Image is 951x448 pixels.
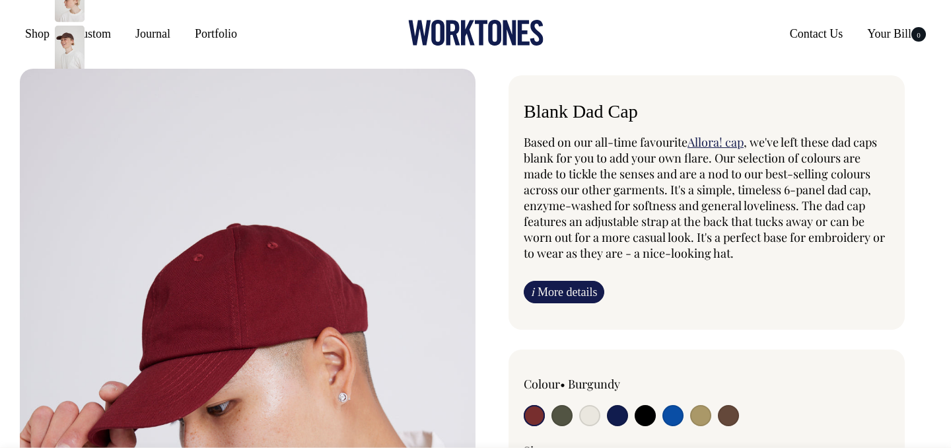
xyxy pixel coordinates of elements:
[20,22,55,46] a: Shop
[785,22,849,46] a: Contact Us
[130,22,176,46] a: Journal
[55,26,85,72] img: espresso
[190,22,242,46] a: Portfolio
[862,22,931,46] a: Your Bill0
[911,27,926,42] span: 0
[69,22,116,46] a: Custom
